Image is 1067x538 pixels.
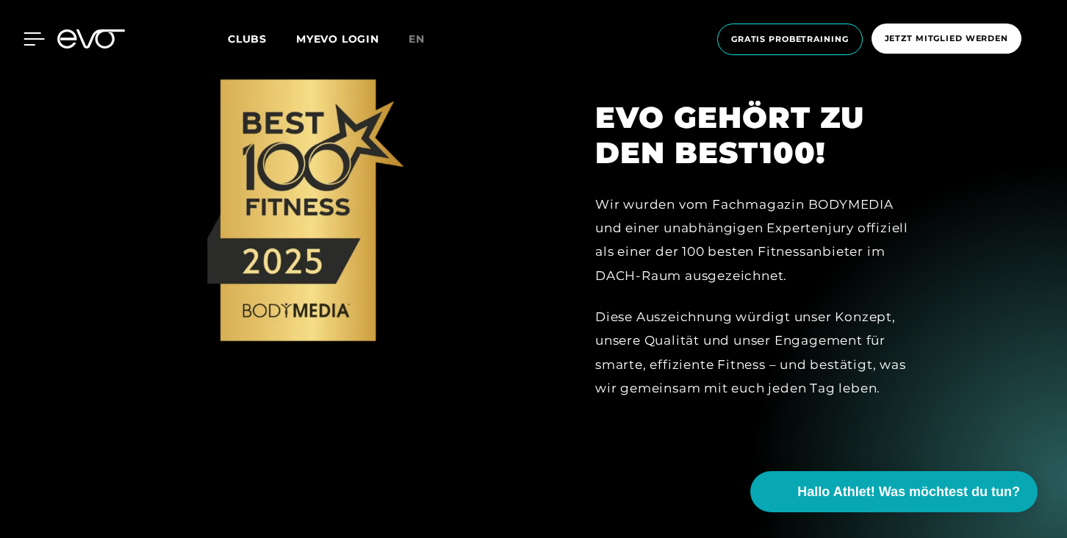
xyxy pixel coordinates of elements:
span: Hallo Athlet! Was möchtest du tun? [797,482,1020,502]
a: Clubs [228,32,296,46]
a: en [409,31,442,48]
a: Gratis Probetraining [713,24,867,55]
span: en [409,32,425,46]
span: Jetzt Mitglied werden [885,32,1008,45]
div: Diese Auszeichnung würdigt unser Konzept, unsere Qualität und unser Engagement für smarte, effizi... [595,305,919,400]
a: Jetzt Mitglied werden [867,24,1026,55]
div: Wir wurden vom Fachmagazin BODYMEDIA und einer unabhängigen Expertenjury offiziell als einer der ... [595,193,919,287]
h2: EVO GEHÖRT ZU DEN BEST100! [595,100,919,171]
button: Hallo Athlet! Was möchtest du tun? [750,471,1038,512]
a: MYEVO LOGIN [296,32,379,46]
span: Clubs [228,32,267,46]
span: Gratis Probetraining [731,33,849,46]
img: EVO GEHÖRT ZU DEN BEST100! [98,3,513,417]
